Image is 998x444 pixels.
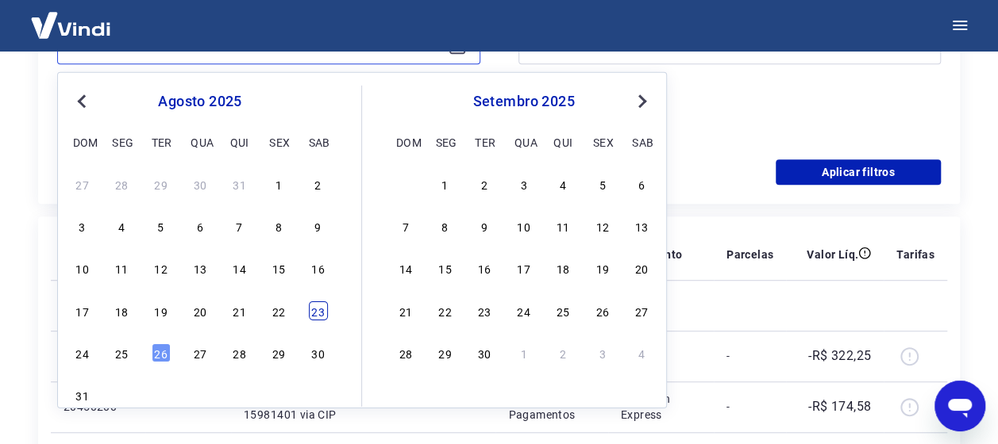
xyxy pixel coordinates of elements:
div: Choose terça-feira, 29 de julho de 2025 [152,174,171,193]
div: Choose sexta-feira, 8 de agosto de 2025 [269,216,288,235]
div: Choose sábado, 2 de agosto de 2025 [309,174,328,193]
div: qui [553,132,572,151]
div: sab [309,132,328,151]
div: Choose terça-feira, 9 de setembro de 2025 [475,216,494,235]
div: Choose segunda-feira, 11 de agosto de 2025 [112,258,131,277]
div: Choose terça-feira, 30 de setembro de 2025 [475,343,494,362]
div: Choose domingo, 24 de agosto de 2025 [73,343,92,362]
div: Choose sexta-feira, 19 de setembro de 2025 [593,258,612,277]
div: Choose quinta-feira, 25 de setembro de 2025 [553,300,572,320]
div: dom [73,132,92,151]
div: Choose sábado, 4 de outubro de 2025 [632,343,651,362]
div: Choose segunda-feira, 18 de agosto de 2025 [112,300,131,320]
div: Choose sexta-feira, 22 de agosto de 2025 [269,300,288,320]
div: Choose domingo, 7 de setembro de 2025 [396,216,415,235]
div: sex [593,132,612,151]
div: Choose quarta-feira, 3 de setembro de 2025 [514,174,534,193]
div: Choose quinta-feira, 4 de setembro de 2025 [230,385,249,404]
div: Choose quinta-feira, 28 de agosto de 2025 [230,343,249,362]
div: Choose segunda-feira, 22 de setembro de 2025 [435,300,454,320]
p: - [726,399,773,415]
div: sex [269,132,288,151]
div: Choose domingo, 31 de agosto de 2025 [73,385,92,404]
div: Choose sábado, 9 de agosto de 2025 [309,216,328,235]
div: Choose segunda-feira, 29 de setembro de 2025 [435,343,454,362]
div: Choose quarta-feira, 1 de outubro de 2025 [514,343,534,362]
div: Choose domingo, 10 de agosto de 2025 [73,258,92,277]
div: Choose terça-feira, 2 de setembro de 2025 [475,174,494,193]
div: qui [230,132,249,151]
div: Choose quarta-feira, 10 de setembro de 2025 [514,216,534,235]
div: Choose quarta-feira, 30 de julho de 2025 [191,174,210,193]
div: Choose terça-feira, 26 de agosto de 2025 [152,343,171,362]
div: Choose terça-feira, 12 de agosto de 2025 [152,258,171,277]
button: Previous Month [72,92,91,111]
div: Choose domingo, 28 de setembro de 2025 [396,343,415,362]
div: Choose terça-feira, 23 de setembro de 2025 [475,300,494,320]
div: Choose segunda-feira, 25 de agosto de 2025 [112,343,131,362]
div: Choose sábado, 13 de setembro de 2025 [632,216,651,235]
div: Choose quinta-feira, 7 de agosto de 2025 [230,216,249,235]
p: -R$ 174,58 [808,397,871,416]
div: Choose sexta-feira, 15 de agosto de 2025 [269,258,288,277]
button: Next Month [633,92,652,111]
div: Choose sábado, 23 de agosto de 2025 [309,300,328,320]
div: Choose sábado, 20 de setembro de 2025 [632,258,651,277]
div: month 2025-09 [394,172,653,364]
div: Choose sábado, 16 de agosto de 2025 [309,258,328,277]
div: sab [632,132,651,151]
div: qua [514,132,534,151]
div: Choose quarta-feira, 3 de setembro de 2025 [191,385,210,404]
div: Choose segunda-feira, 15 de setembro de 2025 [435,258,454,277]
div: ter [152,132,171,151]
p: Valor Líq. [807,247,858,262]
div: agosto 2025 [71,92,329,111]
div: Choose sexta-feira, 5 de setembro de 2025 [269,385,288,404]
div: Choose segunda-feira, 28 de julho de 2025 [112,174,131,193]
div: setembro 2025 [394,92,653,111]
div: Choose quinta-feira, 11 de setembro de 2025 [553,216,572,235]
div: Choose terça-feira, 2 de setembro de 2025 [152,385,171,404]
div: Choose quinta-feira, 14 de agosto de 2025 [230,258,249,277]
div: Choose segunda-feira, 4 de agosto de 2025 [112,216,131,235]
p: Tarifas [896,247,934,262]
div: Choose sexta-feira, 3 de outubro de 2025 [593,343,612,362]
div: Choose domingo, 21 de setembro de 2025 [396,300,415,320]
div: Choose quarta-feira, 27 de agosto de 2025 [191,343,210,362]
div: Choose quinta-feira, 18 de setembro de 2025 [553,258,572,277]
div: Choose domingo, 27 de julho de 2025 [73,174,92,193]
div: Choose sábado, 27 de setembro de 2025 [632,300,651,320]
div: Choose sexta-feira, 1 de agosto de 2025 [269,174,288,193]
div: Choose domingo, 14 de setembro de 2025 [396,258,415,277]
p: Parcelas [726,247,773,262]
div: Choose sexta-feira, 26 de setembro de 2025 [593,300,612,320]
div: Choose quinta-feira, 31 de julho de 2025 [230,174,249,193]
img: Vindi [19,1,122,49]
div: Choose quarta-feira, 13 de agosto de 2025 [191,258,210,277]
div: Choose quarta-feira, 24 de setembro de 2025 [514,300,534,320]
div: Choose quarta-feira, 20 de agosto de 2025 [191,300,210,320]
div: Choose terça-feira, 19 de agosto de 2025 [152,300,171,320]
p: -R$ 322,25 [808,346,871,366]
div: Choose sexta-feira, 12 de setembro de 2025 [593,216,612,235]
div: Choose quinta-feira, 4 de setembro de 2025 [553,174,572,193]
div: Choose sábado, 6 de setembro de 2025 [309,385,328,404]
div: Choose quarta-feira, 6 de agosto de 2025 [191,216,210,235]
div: dom [396,132,415,151]
div: Choose sexta-feira, 5 de setembro de 2025 [593,174,612,193]
div: Choose sábado, 6 de setembro de 2025 [632,174,651,193]
div: seg [112,132,131,151]
div: Choose quarta-feira, 17 de setembro de 2025 [514,258,534,277]
div: qua [191,132,210,151]
button: Aplicar filtros [776,159,941,185]
div: Choose quinta-feira, 2 de outubro de 2025 [553,343,572,362]
div: Choose domingo, 31 de agosto de 2025 [396,174,415,193]
div: Choose segunda-feira, 1 de setembro de 2025 [112,385,131,404]
div: Choose segunda-feira, 8 de setembro de 2025 [435,216,454,235]
div: Choose terça-feira, 5 de agosto de 2025 [152,216,171,235]
div: Choose domingo, 17 de agosto de 2025 [73,300,92,320]
div: month 2025-08 [71,172,329,407]
div: Choose quinta-feira, 21 de agosto de 2025 [230,300,249,320]
p: - [726,348,773,364]
div: ter [475,132,494,151]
